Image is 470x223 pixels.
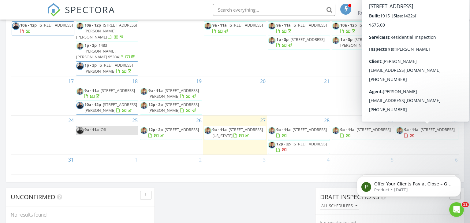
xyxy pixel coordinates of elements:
img: img_8679_cj_pic.jpg [140,102,148,109]
a: 10a - 12p [STREET_ADDRESS] [12,21,74,35]
a: Go to August 20, 2025 [259,76,267,86]
span: 12p - 2p [276,141,291,147]
a: 1p - 3p [STREET_ADDRESS][PERSON_NAME] [340,37,389,48]
a: 12p - 2p [STREET_ADDRESS] [140,126,202,140]
a: Go to August 31, 2025 [67,155,75,165]
span: [STREET_ADDRESS][PERSON_NAME] [148,102,199,113]
td: Go to September 5, 2025 [331,155,395,175]
span: [STREET_ADDRESS] [39,22,73,28]
td: Go to August 10, 2025 [11,11,75,76]
a: 9a - 11a [STREET_ADDRESS] [84,88,135,99]
span: 9a - 11a [276,127,291,132]
td: Go to September 6, 2025 [395,155,459,175]
a: 1p - 3p [STREET_ADDRESS][PERSON_NAME] [332,36,394,49]
img: img_8679_cj_pic.jpg [140,127,148,134]
a: 9a - 11a [STREET_ADDRESS][US_STATE] [212,127,263,138]
span: Off [101,127,106,132]
a: 9a - 11a [STREET_ADDRESS][PERSON_NAME] [148,88,199,99]
img: img_8679_cj_pic.jpg [332,22,340,30]
span: 9a - 11a [148,88,163,93]
span: [STREET_ADDRESS] [420,88,455,93]
td: Go to August 23, 2025 [395,76,459,115]
td: Go to August 16, 2025 [395,11,459,76]
span: [STREET_ADDRESS][PERSON_NAME] [84,102,137,113]
td: Go to September 1, 2025 [75,155,139,175]
span: [STREET_ADDRESS] [101,88,135,93]
img: profile_pic.jpg [76,62,84,70]
input: Search everything... [213,4,335,16]
a: Go to September 5, 2025 [390,155,395,165]
span: [STREET_ADDRESS] [229,22,263,28]
a: Go to August 26, 2025 [195,115,203,125]
img: img_8679_cj_pic.jpg [76,42,84,50]
td: Go to August 18, 2025 [75,76,139,115]
a: Go to August 19, 2025 [195,76,203,86]
span: [STREET_ADDRESS] [420,127,455,132]
a: 1p - 3p [STREET_ADDRESS] [276,37,325,48]
span: 1483 [PERSON_NAME], [PERSON_NAME] 95304 [76,42,119,60]
span: 12p - 2p [148,127,163,132]
img: img_8679_cj_pic.jpg [268,127,276,134]
a: 10a - 12p [STREET_ADDRESS][PERSON_NAME] [84,102,137,113]
td: Go to August 25, 2025 [75,115,139,155]
a: 12p - 2p [STREET_ADDRESS] [148,127,199,138]
span: [STREET_ADDRESS] [165,127,199,132]
a: 10a - 12p [STREET_ADDRESS] [340,22,393,34]
span: Unconfirmed [11,193,55,201]
span: 9a - 11a [84,88,99,93]
a: 9a - 11a [STREET_ADDRESS] [212,22,263,34]
img: profile_pic.jpg [76,102,84,109]
img: The Best Home Inspection Software - Spectora [47,3,61,16]
span: [STREET_ADDRESS] [293,127,327,132]
span: 9a - 11a [212,22,227,28]
td: Go to August 19, 2025 [139,76,203,115]
a: 1p - 3p [STREET_ADDRESS][PERSON_NAME] [76,61,138,75]
img: img_8679_cj_pic.jpg [76,22,84,30]
span: [STREET_ADDRESS] [293,22,327,28]
a: 12p - 2p [STREET_ADDRESS] [268,140,330,154]
td: Go to August 21, 2025 [267,76,331,115]
img: img_8679_cj_pic.jpg [332,127,340,134]
td: Go to August 15, 2025 [331,11,395,76]
span: [STREET_ADDRESS][US_STATE] [212,127,263,138]
a: 12p - 2p [STREET_ADDRESS][PERSON_NAME] [140,101,202,115]
td: Go to August 13, 2025 [203,11,267,76]
a: Go to September 1, 2025 [134,155,139,165]
span: 12p - 2p [148,102,163,107]
a: Go to August 17, 2025 [67,76,75,86]
span: 9a - 11a [212,127,227,132]
a: Go to August 22, 2025 [387,76,395,86]
td: Go to August 17, 2025 [11,76,75,115]
a: 9a - 11a [STREET_ADDRESS] [396,87,458,101]
td: Go to September 2, 2025 [139,155,203,175]
a: 12p - 2p [STREET_ADDRESS] [276,141,327,152]
span: Draft Inspections [320,193,379,201]
span: [STREET_ADDRESS][PERSON_NAME] [148,88,199,99]
img: profile_pic.jpg [12,22,20,30]
span: 9a - 11a [404,127,419,132]
a: 1p - 3p 1483 [PERSON_NAME], [PERSON_NAME] 95304 [76,42,136,60]
a: 9a - 11a [STREET_ADDRESS] [268,126,330,140]
span: SPECTORA [65,3,115,16]
a: Go to August 24, 2025 [67,115,75,125]
span: 10a - 12p [340,22,357,28]
span: [STREET_ADDRESS][PERSON_NAME][PERSON_NAME] [76,22,137,39]
img: img_8679_cj_pic.jpg [204,22,212,30]
a: Go to September 6, 2025 [454,155,459,165]
a: 10a - 12p [STREET_ADDRESS] [332,21,394,35]
a: Go to September 2, 2025 [198,155,203,165]
span: 9a - 11a [276,22,291,28]
a: Go to August 30, 2025 [451,115,459,125]
span: 9a - 11a [84,127,99,132]
span: [STREET_ADDRESS] [293,141,327,147]
a: 9a - 11a [STREET_ADDRESS] [276,127,327,138]
a: 9a - 11a [STREET_ADDRESS][US_STATE] [204,126,266,140]
a: 9a - 11a [STREET_ADDRESS] [204,21,266,35]
a: 9a - 11a [STREET_ADDRESS] [396,126,458,140]
span: 1p - 3p [340,37,352,42]
div: All schedulers [321,204,357,208]
span: 9a - 11a [340,127,355,132]
img: img_8679_cj_pic.jpg [396,127,404,134]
